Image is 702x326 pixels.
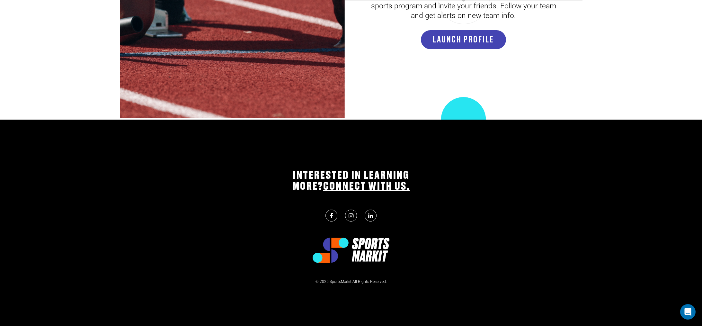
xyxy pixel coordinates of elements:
[313,238,390,263] img: logo
[279,279,424,284] p: © 2025 SportsMarkit All Rights Reserved.
[680,304,696,320] div: Open Intercom Messenger
[421,30,506,49] a: LAUNCH PROFILE
[323,181,410,192] a: CONNECT WITH US.
[279,170,424,192] h1: INTERESTED IN LEARNING MORE?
